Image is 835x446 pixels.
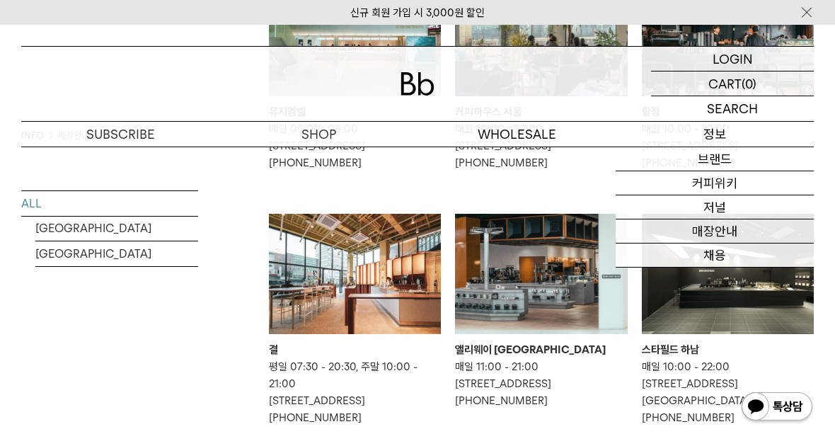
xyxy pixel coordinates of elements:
div: 결 [269,341,441,358]
a: [GEOGRAPHIC_DATA] [35,216,198,241]
a: 결 결 평일 07:30 - 20:30, 주말 10:00 - 21:00[STREET_ADDRESS][PHONE_NUMBER] [269,214,441,426]
a: 브랜드 [616,147,814,171]
a: CART (0) [651,72,814,96]
p: SEARCH [707,96,758,121]
img: 스타필드 하남 [642,214,814,334]
a: 커피위키 [616,171,814,195]
img: 결 [269,214,441,334]
p: 평일 07:30 - 20:30, 주말 10:00 - 21:00 [STREET_ADDRESS] [PHONE_NUMBER] [269,358,441,426]
a: [GEOGRAPHIC_DATA] [35,241,198,266]
a: 앨리웨이 인천 앨리웨이 [GEOGRAPHIC_DATA] 매일 11:00 - 21:00[STREET_ADDRESS][PHONE_NUMBER] [455,214,627,409]
p: 매일 10:00 - 22:00 [STREET_ADDRESS][GEOGRAPHIC_DATA] [PHONE_NUMBER] [642,358,814,426]
div: 앨리웨이 [GEOGRAPHIC_DATA] [455,341,627,358]
img: 카카오톡 채널 1:1 채팅 버튼 [740,391,814,425]
p: 매일 11:00 - 21:00 [STREET_ADDRESS] [PHONE_NUMBER] [455,358,627,409]
div: 스타필드 하남 [642,341,814,358]
img: 앨리웨이 인천 [455,214,627,334]
a: ALL [21,191,198,216]
p: 정보 [616,122,814,147]
a: 채용 [616,244,814,268]
img: 로고 [401,72,434,96]
a: 매장안내 [616,219,814,244]
a: 저널 [616,195,814,219]
p: CART [708,72,742,96]
p: WHOLESALE [417,122,616,147]
a: LOGIN [651,47,814,72]
a: SHOP [219,122,417,147]
p: (0) [742,72,756,96]
a: 스타필드 하남 스타필드 하남 매일 10:00 - 22:00[STREET_ADDRESS][GEOGRAPHIC_DATA][PHONE_NUMBER] [642,214,814,426]
p: LOGIN [713,47,753,71]
a: 신규 회원 가입 시 3,000원 할인 [350,6,485,19]
a: SUBSCRIBE [21,122,219,147]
